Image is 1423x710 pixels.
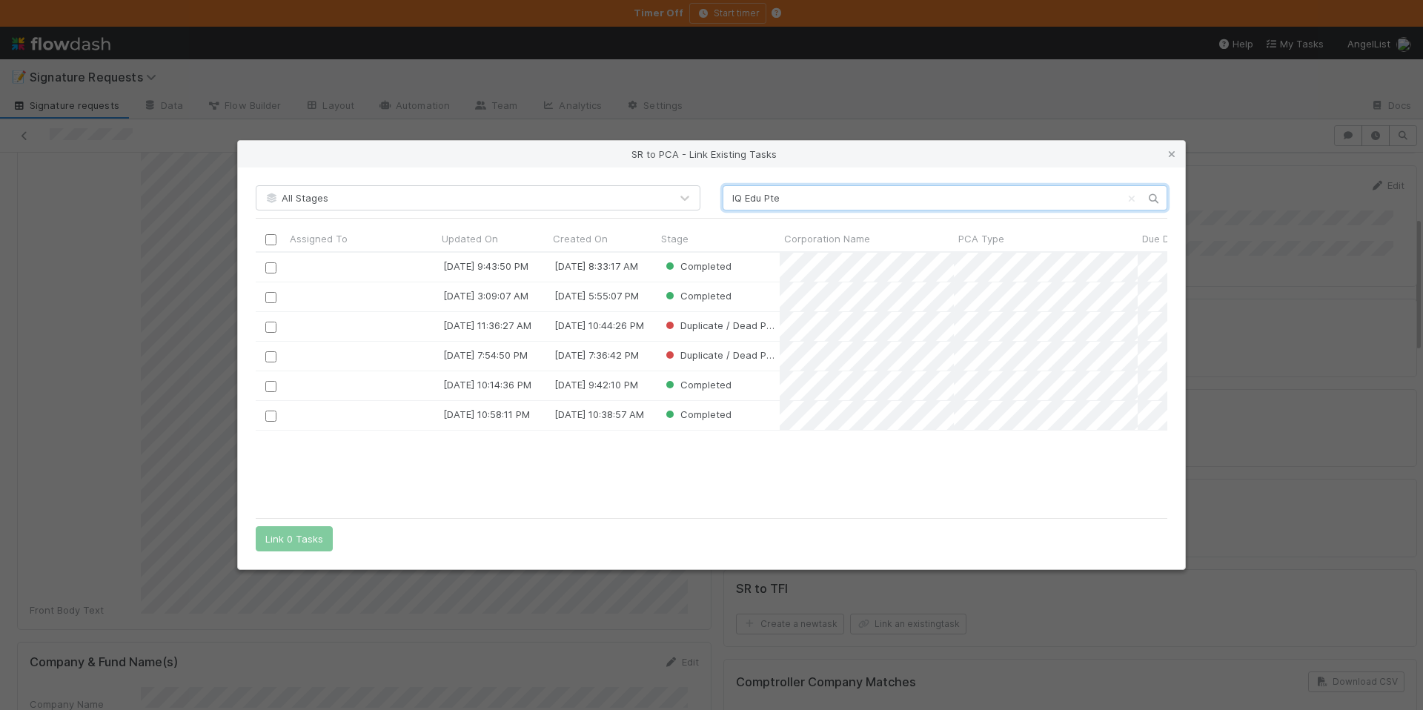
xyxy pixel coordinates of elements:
[554,407,644,422] div: [DATE] 10:38:57 AM
[443,348,528,362] div: [DATE] 7:54:50 PM
[443,377,531,392] div: [DATE] 10:14:36 PM
[443,318,531,333] div: [DATE] 11:36:27 AM
[958,231,1004,246] span: PCA Type
[663,288,732,303] div: Completed
[554,348,639,362] div: [DATE] 7:36:42 PM
[723,185,1167,210] input: Search
[265,234,276,245] input: Toggle All Rows Selected
[1142,231,1185,246] span: Due Date
[663,290,732,302] span: Completed
[663,349,786,361] span: Duplicate / Dead PCAs
[290,231,348,246] span: Assigned To
[442,231,498,246] span: Updated On
[265,351,276,362] input: Toggle Row Selected
[443,288,528,303] div: [DATE] 3:09:07 AM
[663,259,732,273] div: Completed
[663,348,780,362] div: Duplicate / Dead PCAs
[663,377,732,392] div: Completed
[264,192,328,204] span: All Stages
[661,231,689,246] span: Stage
[663,408,732,420] span: Completed
[663,407,732,422] div: Completed
[265,262,276,273] input: Toggle Row Selected
[663,318,780,333] div: Duplicate / Dead PCAs
[265,410,276,421] input: Toggle Row Selected
[443,407,530,422] div: [DATE] 10:58:11 PM
[1124,187,1139,210] button: Clear search
[663,319,786,331] span: Duplicate / Dead PCAs
[256,526,333,551] button: Link 0 Tasks
[265,291,276,302] input: Toggle Row Selected
[554,318,644,333] div: [DATE] 10:44:26 PM
[265,380,276,391] input: Toggle Row Selected
[554,259,638,273] div: [DATE] 8:33:17 AM
[663,260,732,272] span: Completed
[663,379,732,391] span: Completed
[553,231,608,246] span: Created On
[784,231,870,246] span: Corporation Name
[238,141,1185,167] div: SR to PCA - Link Existing Tasks
[554,288,639,303] div: [DATE] 5:55:07 PM
[265,321,276,332] input: Toggle Row Selected
[443,259,528,273] div: [DATE] 9:43:50 PM
[554,377,638,392] div: [DATE] 9:42:10 PM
